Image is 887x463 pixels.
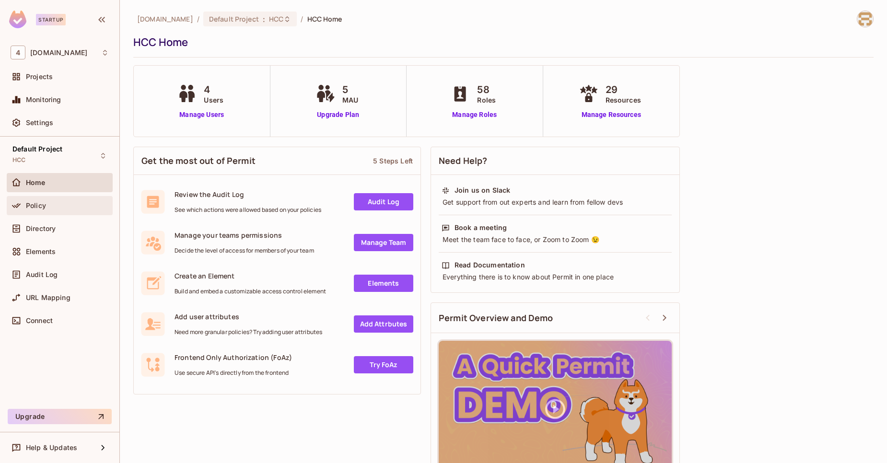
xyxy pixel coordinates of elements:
li: / [197,14,199,23]
span: Use secure API's directly from the frontend [175,369,292,377]
img: ali.sheikh@46labs.com [857,11,873,27]
div: Startup [36,14,66,25]
div: Everything there is to know about Permit in one place [442,272,669,282]
span: 58 [477,82,496,97]
span: 4 [11,46,25,59]
span: Review the Audit Log [175,190,321,199]
a: Try FoAz [354,356,413,373]
span: Resources [606,95,641,105]
span: HCC [12,156,25,164]
a: Audit Log [354,193,413,210]
span: Elements [26,248,56,255]
a: Elements [354,275,413,292]
span: Create an Element [175,271,326,280]
span: Default Project [209,14,259,23]
span: 5 [342,82,358,97]
span: Projects [26,73,53,81]
span: Users [204,95,223,105]
a: Manage Roles [448,110,501,120]
span: Manage your teams permissions [175,231,314,240]
span: HCC [269,14,283,23]
div: 5 Steps Left [373,156,413,165]
span: Roles [477,95,496,105]
span: Need Help? [439,155,488,167]
span: Home [26,179,46,186]
span: Default Project [12,145,62,153]
button: Upgrade [8,409,112,424]
a: Manage Resources [577,110,646,120]
span: Need more granular policies? Try adding user attributes [175,328,322,336]
div: HCC Home [133,35,869,49]
span: Build and embed a customizable access control element [175,288,326,295]
span: Policy [26,202,46,209]
span: Monitoring [26,96,61,104]
span: Get the most out of Permit [141,155,256,167]
div: Meet the team face to face, or Zoom to Zoom 😉 [442,235,669,244]
span: MAU [342,95,358,105]
div: Read Documentation [455,260,525,270]
span: HCC Home [307,14,342,23]
span: Help & Updates [26,444,77,451]
span: Frontend Only Authorization (FoAz) [175,353,292,362]
img: SReyMgAAAABJRU5ErkJggg== [9,11,26,28]
span: Decide the level of access for members of your team [175,247,314,255]
span: Directory [26,225,56,232]
span: Add user attributes [175,312,322,321]
a: Manage Team [354,234,413,251]
a: Manage Users [175,110,228,120]
span: Permit Overview and Demo [439,312,553,324]
span: Settings [26,119,53,127]
div: Book a meeting [455,223,507,232]
a: Add Attrbutes [354,315,413,333]
li: / [301,14,303,23]
span: Connect [26,317,53,324]
span: 29 [606,82,641,97]
span: Audit Log [26,271,58,278]
a: Upgrade Plan [314,110,363,120]
span: URL Mapping [26,294,70,301]
div: Join us on Slack [455,185,510,195]
div: Get support from out experts and learn from fellow devs [442,197,669,207]
span: 4 [204,82,223,97]
span: the active workspace [137,14,193,23]
span: Workspace: 46labs.com [30,49,87,57]
span: See which actions were allowed based on your policies [175,206,321,214]
span: : [262,15,266,23]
